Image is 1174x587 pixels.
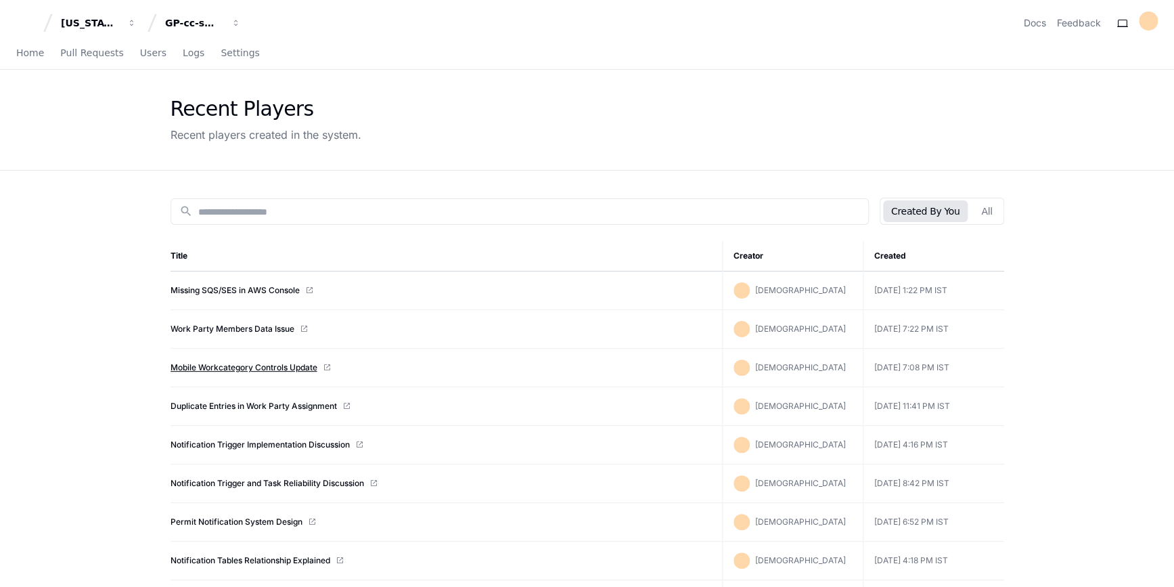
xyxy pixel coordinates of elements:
[755,401,846,411] span: [DEMOGRAPHIC_DATA]
[171,439,350,450] a: Notification Trigger Implementation Discussion
[140,38,166,69] a: Users
[863,464,1004,503] td: [DATE] 8:42 PM IST
[60,38,123,69] a: Pull Requests
[973,200,1000,222] button: All
[171,517,302,527] a: Permit Notification System Design
[863,241,1004,271] th: Created
[221,38,259,69] a: Settings
[16,49,44,57] span: Home
[755,324,846,334] span: [DEMOGRAPHIC_DATA]
[755,517,846,527] span: [DEMOGRAPHIC_DATA]
[160,11,246,35] button: GP-cc-sml-apps
[165,16,223,30] div: GP-cc-sml-apps
[179,204,193,218] mat-icon: search
[755,362,846,372] span: [DEMOGRAPHIC_DATA]
[723,241,863,271] th: Creator
[1024,16,1046,30] a: Docs
[221,49,259,57] span: Settings
[16,38,44,69] a: Home
[171,555,330,566] a: Notification Tables Relationship Explained
[755,439,846,450] span: [DEMOGRAPHIC_DATA]
[171,401,337,412] a: Duplicate Entries in Work Party Assignment
[883,200,968,222] button: Created By You
[863,349,1004,387] td: [DATE] 7:08 PM IST
[171,97,361,121] div: Recent Players
[863,387,1004,426] td: [DATE] 11:41 PM IST
[863,271,1004,310] td: [DATE] 1:22 PM IST
[171,241,723,271] th: Title
[755,555,846,565] span: [DEMOGRAPHIC_DATA]
[863,426,1004,464] td: [DATE] 4:16 PM IST
[171,478,364,489] a: Notification Trigger and Task Reliability Discussion
[863,542,1004,580] td: [DATE] 4:18 PM IST
[863,310,1004,349] td: [DATE] 7:22 PM IST
[755,285,846,295] span: [DEMOGRAPHIC_DATA]
[140,49,166,57] span: Users
[171,362,317,373] a: Mobile Workcategory Controls Update
[755,478,846,488] span: [DEMOGRAPHIC_DATA]
[863,503,1004,542] td: [DATE] 6:52 PM IST
[171,285,300,296] a: Missing SQS/SES in AWS Console
[60,49,123,57] span: Pull Requests
[171,324,294,334] a: Work Party Members Data Issue
[55,11,142,35] button: [US_STATE] Pacific
[183,49,204,57] span: Logs
[183,38,204,69] a: Logs
[171,127,361,143] div: Recent players created in the system.
[61,16,119,30] div: [US_STATE] Pacific
[1057,16,1101,30] button: Feedback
